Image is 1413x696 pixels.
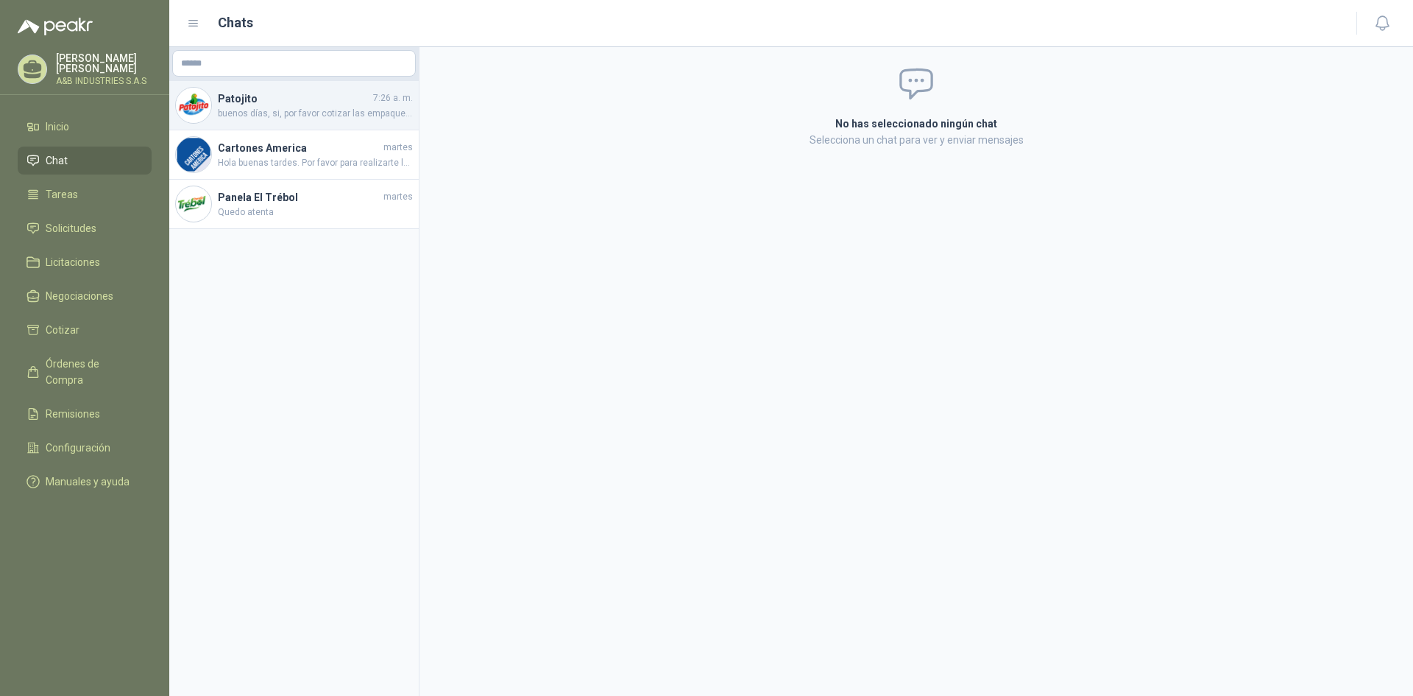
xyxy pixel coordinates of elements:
img: Company Logo [176,88,211,123]
span: Chat [46,152,68,169]
a: Tareas [18,180,152,208]
h4: Panela El Trébol [218,189,380,205]
span: 7:26 a. m. [373,91,413,105]
p: A&B INDUSTRIES S.A.S [56,77,152,85]
span: Hola buenas tardes. Por favor para realizarte la cotización. Necesitan la manguera para agua aire... [218,156,413,170]
img: Logo peakr [18,18,93,35]
a: Company LogoCartones AmericamartesHola buenas tardes. Por favor para realizarte la cotización. Ne... [169,130,419,180]
span: Manuales y ayuda [46,474,130,490]
span: Remisiones [46,406,100,422]
span: Negociaciones [46,288,113,304]
span: martes [383,141,413,155]
a: Órdenes de Compra [18,350,152,394]
a: Company LogoPanela El TrébolmartesQuedo atenta [169,180,419,229]
h1: Chats [218,13,253,33]
p: [PERSON_NAME] [PERSON_NAME] [56,53,152,74]
h4: Patojito [218,91,370,107]
span: Inicio [46,119,69,135]
a: Company LogoPatojito7:26 a. m.buenos días, si, por favor cotizar las empaquetaduras y/o el cambio... [169,81,419,130]
h4: Cartones America [218,140,380,156]
span: Configuración [46,440,110,456]
img: Company Logo [176,186,211,222]
p: Selecciona un chat para ver y enviar mensajes [659,132,1173,148]
img: Company Logo [176,137,211,172]
a: Cotizar [18,316,152,344]
a: Solicitudes [18,214,152,242]
span: martes [383,190,413,204]
h2: No has seleccionado ningún chat [659,116,1173,132]
span: Cotizar [46,322,79,338]
span: Tareas [46,186,78,203]
a: Chat [18,147,152,175]
a: Configuración [18,434,152,462]
span: Solicitudes [46,220,96,236]
a: Remisiones [18,400,152,428]
a: Negociaciones [18,282,152,310]
span: buenos días, si, por favor cotizar las empaquetaduras y/o el cambio de las empaquetaduras para el... [218,107,413,121]
a: Licitaciones [18,248,152,276]
a: Inicio [18,113,152,141]
span: Quedo atenta [218,205,413,219]
a: Manuales y ayuda [18,468,152,496]
span: Órdenes de Compra [46,356,138,388]
span: Licitaciones [46,254,100,270]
